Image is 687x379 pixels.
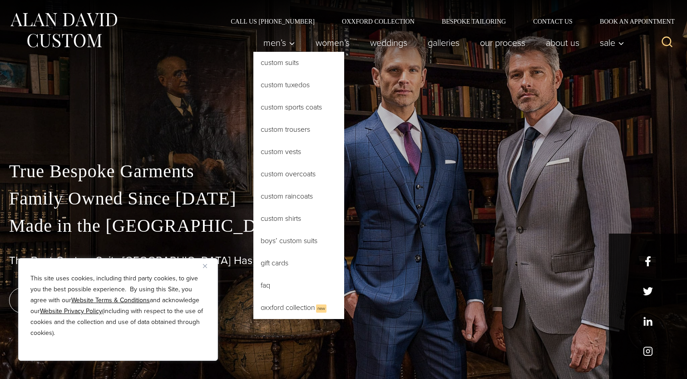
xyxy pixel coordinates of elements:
[203,264,207,268] img: Close
[40,306,102,316] a: Website Privacy Policy
[470,34,536,52] a: Our Process
[253,208,344,229] a: Custom Shirts
[9,158,678,239] p: True Bespoke Garments Family Owned Since [DATE] Made in the [GEOGRAPHIC_DATA]
[519,18,586,25] a: Contact Us
[253,185,344,207] a: Custom Raincoats
[217,18,328,25] a: Call Us [PHONE_NUMBER]
[217,18,678,25] nav: Secondary Navigation
[253,52,344,74] a: Custom Suits
[328,18,428,25] a: Oxxford Collection
[360,34,418,52] a: weddings
[253,230,344,252] a: Boys’ Custom Suits
[316,304,326,313] span: New
[203,260,214,271] button: Close
[9,288,136,313] a: book an appointment
[418,34,470,52] a: Galleries
[253,141,344,163] a: Custom Vests
[253,96,344,118] a: Custom Sports Coats
[600,38,624,47] span: Sale
[536,34,590,52] a: About Us
[253,163,344,185] a: Custom Overcoats
[9,10,118,50] img: Alan David Custom
[9,254,678,267] h1: The Best Custom Suits [GEOGRAPHIC_DATA] Has to Offer
[253,119,344,140] a: Custom Trousers
[71,295,150,305] a: Website Terms & Conditions
[656,32,678,54] button: View Search Form
[253,74,344,96] a: Custom Tuxedos
[306,34,360,52] a: Women’s
[30,273,206,339] p: This site uses cookies, including third party cookies, to give you the best possible experience. ...
[253,252,344,274] a: Gift Cards
[253,274,344,296] a: FAQ
[253,297,344,319] a: Oxxford CollectionNew
[263,38,295,47] span: Men’s
[253,34,629,52] nav: Primary Navigation
[428,18,519,25] a: Bespoke Tailoring
[586,18,678,25] a: Book an Appointment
